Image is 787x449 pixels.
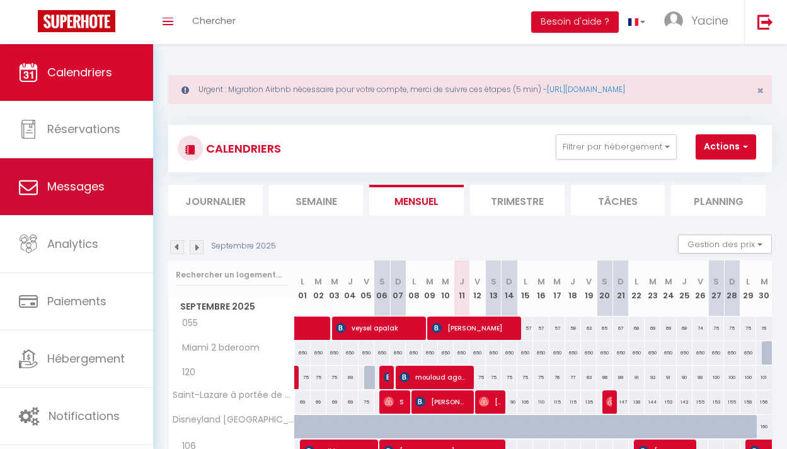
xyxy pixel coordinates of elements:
div: 650 [311,341,326,364]
button: Filtrer par hébergement [556,134,677,160]
abbr: L [524,276,527,288]
div: 650 [486,341,502,364]
div: 75 [517,366,533,389]
a: [URL][DOMAIN_NAME] [547,84,625,95]
div: 650 [597,341,612,364]
span: Sinthu Sha [384,390,405,414]
div: 650 [502,341,517,364]
div: 144 [645,390,660,414]
img: ... [664,11,683,30]
span: Notifications [49,408,120,424]
div: 69 [295,390,311,414]
span: Septembre 2025 [169,298,294,316]
div: 67 [613,317,629,340]
div: 99 [692,366,708,389]
div: 75 [533,366,549,389]
th: 26 [692,260,708,317]
div: 650 [740,341,756,364]
div: 101 [756,366,772,389]
div: 650 [454,341,469,364]
span: [PERSON_NAME] [479,390,500,414]
div: 650 [708,341,724,364]
div: 69 [645,317,660,340]
abbr: M [314,276,322,288]
div: 65 [597,317,612,340]
div: 156 [756,390,772,414]
th: 02 [311,260,326,317]
div: 650 [549,341,565,364]
div: 650 [438,341,454,364]
abbr: J [570,276,575,288]
div: 75 [740,317,756,340]
div: 83 [581,366,597,389]
div: 650 [565,341,581,364]
div: 650 [724,341,740,364]
abbr: M [761,276,768,288]
p: Septembre 2025 [211,240,276,252]
div: 100 [708,366,724,389]
abbr: S [379,276,385,288]
span: Sergii Boltach [384,365,389,389]
div: 115 [565,390,581,414]
div: 75 [311,366,326,389]
abbr: J [459,276,464,288]
span: Calendriers [47,64,112,80]
button: Actions [696,134,756,160]
div: 63 [581,317,597,340]
abbr: S [491,276,497,288]
div: 155 [692,390,708,414]
div: 100 [724,366,740,389]
div: 650 [374,341,390,364]
div: 68 [677,317,692,340]
div: 91 [629,366,645,389]
div: 650 [692,341,708,364]
abbr: D [618,276,624,288]
div: 650 [469,341,485,364]
abbr: V [698,276,703,288]
th: 14 [502,260,517,317]
div: 86 [597,366,612,389]
th: 09 [422,260,438,317]
span: × [757,83,764,98]
div: 650 [390,341,406,364]
div: 650 [613,341,629,364]
abbr: L [635,276,638,288]
li: Planning [671,185,766,216]
th: 23 [645,260,660,317]
button: Besoin d'aide ? [531,11,619,33]
th: 25 [677,260,692,317]
div: 650 [359,341,374,364]
span: Paiements [47,293,106,309]
div: 89 [613,366,629,389]
div: 158 [740,390,756,414]
div: 92 [645,366,660,389]
abbr: M [665,276,672,288]
th: 28 [724,260,740,317]
abbr: M [426,276,434,288]
div: 650 [326,341,342,364]
th: 01 [295,260,311,317]
button: Gestion des prix [678,235,772,254]
abbr: M [649,276,657,288]
div: 69 [342,390,358,414]
div: 650 [422,341,438,364]
abbr: L [412,276,416,288]
div: 153 [660,390,676,414]
div: 69 [660,317,676,340]
div: 75 [295,366,311,389]
th: 20 [597,260,612,317]
abbr: D [395,276,401,288]
div: 75 [502,366,517,389]
div: 69 [326,390,342,414]
button: Ouvrir le widget de chat LiveChat [10,5,48,43]
abbr: L [746,276,750,288]
th: 06 [374,260,390,317]
div: 75 [486,366,502,389]
div: 135 [581,390,597,414]
span: Saint-Lazare à portée de main [171,390,297,400]
span: Yacine [691,13,728,28]
span: Chercher [192,14,236,27]
th: 04 [342,260,358,317]
th: 07 [390,260,406,317]
th: 15 [517,260,533,317]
